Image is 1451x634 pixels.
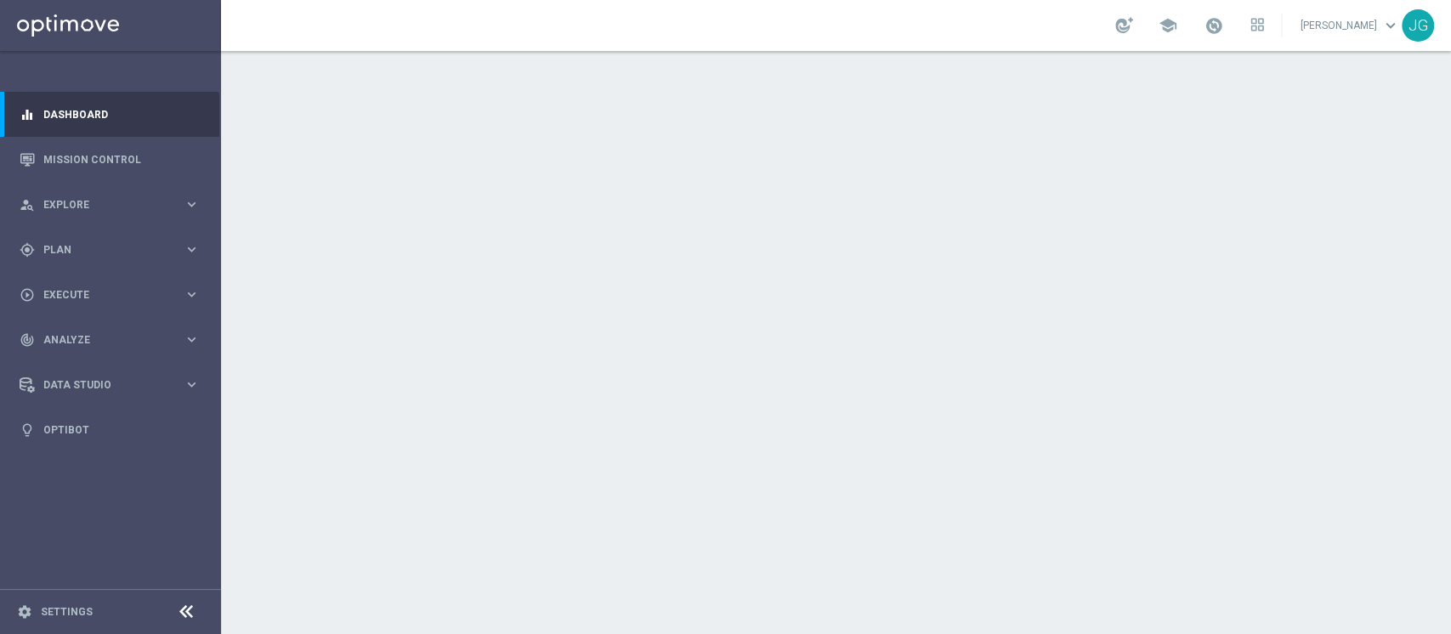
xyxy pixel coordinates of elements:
button: play_circle_outline Execute keyboard_arrow_right [19,288,201,302]
div: Explore [20,197,184,212]
span: Execute [43,290,184,300]
button: track_changes Analyze keyboard_arrow_right [19,333,201,347]
a: [PERSON_NAME]keyboard_arrow_down [1299,13,1402,38]
span: Data Studio [43,380,184,390]
a: Mission Control [43,137,200,182]
button: lightbulb Optibot [19,423,201,437]
a: Optibot [43,407,200,452]
i: keyboard_arrow_right [184,376,200,393]
a: Dashboard [43,92,200,137]
i: track_changes [20,332,35,348]
span: keyboard_arrow_down [1381,16,1400,35]
span: Plan [43,245,184,255]
i: settings [17,604,32,620]
i: play_circle_outline [20,287,35,303]
span: Explore [43,200,184,210]
i: lightbulb [20,422,35,438]
i: keyboard_arrow_right [184,331,200,348]
span: school [1159,16,1177,35]
i: keyboard_arrow_right [184,196,200,212]
div: Data Studio [20,377,184,393]
button: person_search Explore keyboard_arrow_right [19,198,201,212]
i: keyboard_arrow_right [184,286,200,303]
div: Plan [20,242,184,258]
a: Settings [41,607,93,617]
div: JG [1402,9,1434,42]
div: Mission Control [20,137,200,182]
i: person_search [20,197,35,212]
i: keyboard_arrow_right [184,241,200,258]
button: Mission Control [19,153,201,167]
div: Optibot [20,407,200,452]
i: gps_fixed [20,242,35,258]
button: equalizer Dashboard [19,108,201,122]
i: equalizer [20,107,35,122]
span: Analyze [43,335,184,345]
div: Execute [20,287,184,303]
button: Data Studio keyboard_arrow_right [19,378,201,392]
button: gps_fixed Plan keyboard_arrow_right [19,243,201,257]
div: Dashboard [20,92,200,137]
div: Analyze [20,332,184,348]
